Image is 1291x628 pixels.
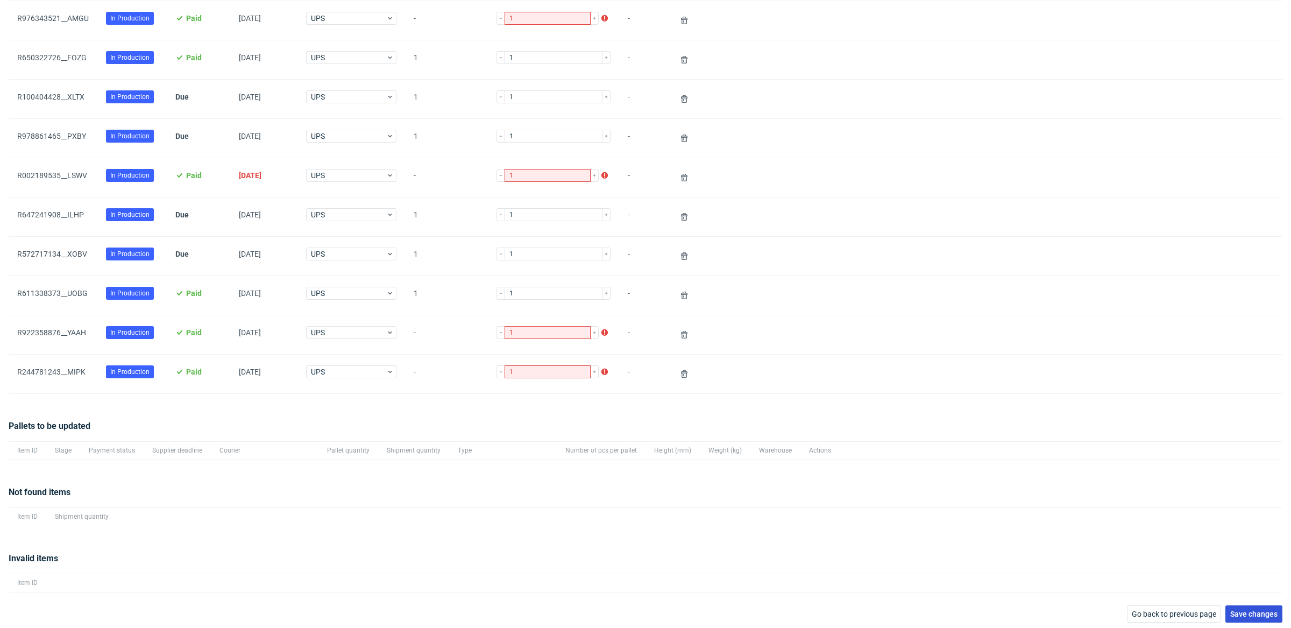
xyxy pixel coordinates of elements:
[628,210,661,223] span: -
[186,368,202,376] span: Paid
[628,289,661,302] span: -
[311,131,386,142] span: UPS
[1230,610,1278,618] span: Save changes
[311,209,386,220] span: UPS
[311,327,386,338] span: UPS
[414,14,479,27] span: -
[239,53,261,62] span: [DATE]
[239,368,261,376] span: [DATE]
[628,132,661,145] span: -
[110,210,150,220] span: In Production
[186,289,202,298] span: Paid
[17,14,89,23] a: R976343521__AMGU
[414,250,479,263] span: 1
[17,328,86,337] a: R922358876__YAAH
[110,53,150,62] span: In Production
[414,289,479,302] span: 1
[110,288,150,298] span: In Production
[414,328,479,341] span: -
[311,249,386,259] span: UPS
[186,53,202,62] span: Paid
[628,368,661,380] span: -
[239,93,261,101] span: [DATE]
[708,446,742,455] span: Weight (kg)
[239,171,261,180] span: [DATE]
[311,366,386,377] span: UPS
[110,367,150,377] span: In Production
[628,328,661,341] span: -
[458,446,548,455] span: Type
[110,13,150,23] span: In Production
[387,446,441,455] span: Shipment quantity
[175,93,189,101] span: Due
[110,249,150,259] span: In Production
[9,420,1282,441] div: Pallets to be updated
[327,446,370,455] span: Pallet quantity
[654,446,691,455] span: Height (mm)
[565,446,637,455] span: Number of pcs per pallet
[628,171,661,184] span: -
[311,52,386,63] span: UPS
[239,14,261,23] span: [DATE]
[414,93,479,105] span: 1
[628,14,661,27] span: -
[17,53,87,62] a: R650322726__FOZG
[110,92,150,102] span: In Production
[1132,610,1216,618] span: Go back to previous page
[414,171,479,184] span: -
[175,132,189,140] span: Due
[17,512,38,521] span: Item ID
[175,250,189,258] span: Due
[414,53,479,66] span: 1
[628,250,661,263] span: -
[186,171,202,180] span: Paid
[17,93,84,101] a: R100404428__XLTX
[55,512,109,521] span: Shipment quantity
[809,446,831,455] span: Actions
[175,210,189,219] span: Due
[414,132,479,145] span: 1
[186,14,202,23] span: Paid
[17,446,38,455] span: Item ID
[239,289,261,298] span: [DATE]
[110,171,150,180] span: In Production
[17,289,88,298] a: R611338373__UOBG
[1225,605,1282,623] button: Save changes
[17,132,86,140] a: R978861465__PXBY
[186,328,202,337] span: Paid
[110,131,150,141] span: In Production
[311,170,386,181] span: UPS
[152,446,202,455] span: Supplier deadline
[55,446,72,455] span: Stage
[9,486,1282,507] div: Not found items
[414,210,479,223] span: 1
[17,210,84,219] a: R647241908__ILHP
[1127,605,1221,623] button: Go back to previous page
[628,53,661,66] span: -
[17,171,87,180] a: R002189535__LSWV
[17,578,38,588] span: Item ID
[17,250,87,258] a: R572717134__XOBV
[239,132,261,140] span: [DATE]
[311,13,386,24] span: UPS
[311,91,386,102] span: UPS
[110,328,150,337] span: In Production
[9,552,1282,574] div: Invalid items
[219,446,310,455] span: Courier
[239,250,261,258] span: [DATE]
[239,328,261,337] span: [DATE]
[89,446,135,455] span: Payment status
[17,368,86,376] a: R244781243__MIPK
[759,446,792,455] span: Warehouse
[414,368,479,380] span: -
[628,93,661,105] span: -
[311,288,386,299] span: UPS
[239,210,261,219] span: [DATE]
